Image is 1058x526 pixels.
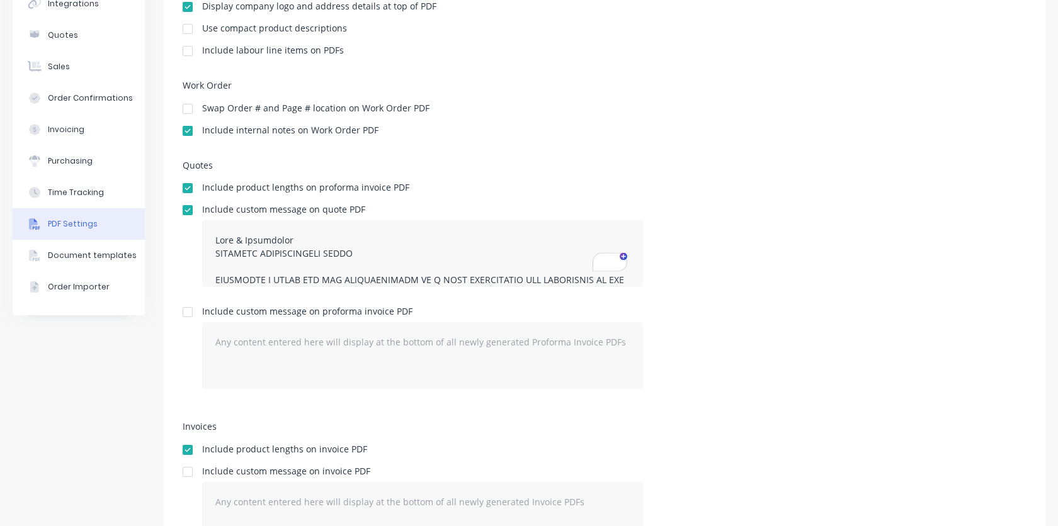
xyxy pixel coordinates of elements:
[48,124,84,135] div: Invoicing
[48,281,110,293] div: Order Importer
[202,220,643,287] textarea: To enrich screen reader interactions, please activate Accessibility in Grammarly extension settings
[202,307,643,316] div: Include custom message on proforma invoice PDF
[202,183,409,192] div: Include product lengths on proforma invoice PDF
[48,155,93,167] div: Purchasing
[183,422,1027,432] h5: Invoices
[48,61,70,72] div: Sales
[202,467,643,476] div: Include custom message on invoice PDF
[13,208,145,240] button: PDF Settings
[48,92,133,104] div: Order Confirmations
[13,240,145,271] button: Document templates
[202,205,643,214] div: Include custom message on quote PDF
[183,81,1027,91] h5: Work Order
[202,445,367,454] div: Include product lengths on invoice PDF
[202,46,344,55] div: Include labour line items on PDFs
[48,30,78,41] div: Quotes
[48,187,104,198] div: Time Tracking
[202,24,347,33] div: Use compact product descriptions
[48,250,137,261] div: Document templates
[48,218,98,230] div: PDF Settings
[13,145,145,177] button: Purchasing
[13,51,145,82] button: Sales
[202,104,429,113] div: Swap Order # and Page # location on Work Order PDF
[183,160,1027,171] h5: Quotes
[13,271,145,303] button: Order Importer
[13,20,145,51] button: Quotes
[202,2,436,11] div: Display company logo and address details at top of PDF
[13,82,145,114] button: Order Confirmations
[202,126,378,135] div: Include internal notes on Work Order PDF
[13,114,145,145] button: Invoicing
[13,177,145,208] button: Time Tracking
